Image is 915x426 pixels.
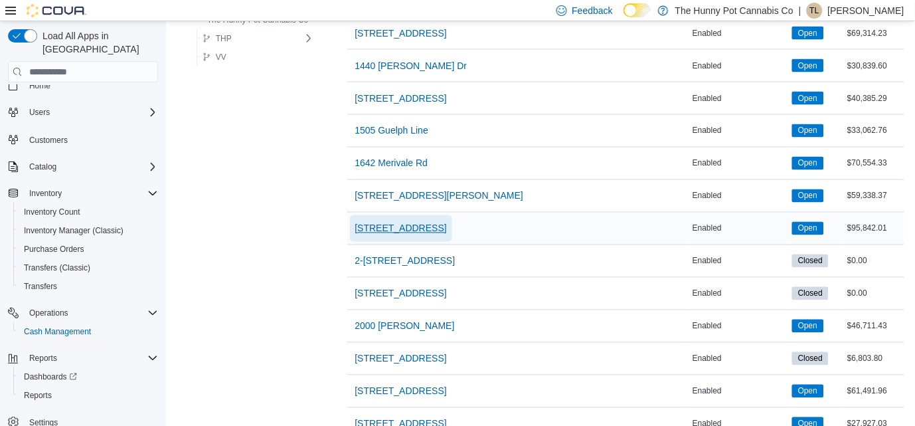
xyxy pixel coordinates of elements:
div: $69,314.23 [845,25,904,41]
p: The Hunny Pot Cannabis Co [675,3,793,19]
button: Home [3,76,163,95]
button: [STREET_ADDRESS] [350,20,452,47]
button: Inventory [3,184,163,203]
button: Catalog [3,158,163,176]
span: Transfers (Classic) [19,260,158,276]
span: Reports [19,387,158,403]
a: Cash Management [19,324,96,340]
span: Customers [29,135,68,146]
span: Catalog [29,161,56,172]
a: Transfers [19,278,62,294]
button: Users [24,104,55,120]
button: Operations [24,305,74,321]
a: Dashboards [19,369,82,385]
div: Tyler Livingston [807,3,823,19]
button: Cash Management [13,322,163,341]
span: 1505 Guelph Line [355,124,429,138]
span: Feedback [572,4,613,17]
button: [STREET_ADDRESS] [350,346,452,372]
span: Reports [29,353,57,364]
span: Catalog [24,159,158,175]
div: $30,839.60 [845,58,904,74]
span: Inventory Count [19,204,158,220]
a: Dashboards [13,368,163,386]
button: Inventory Manager (Classic) [13,221,163,240]
span: Reports [24,350,158,366]
span: Closed [798,353,823,365]
div: Enabled [690,188,790,204]
span: Closed [792,352,829,366]
button: Inventory [24,185,67,201]
button: Inventory Count [13,203,163,221]
button: Operations [3,304,163,322]
span: [STREET_ADDRESS] [355,352,447,366]
span: Home [29,80,50,91]
span: 2000 [PERSON_NAME] [355,320,455,333]
span: Open [798,190,817,202]
span: Users [24,104,158,120]
button: [STREET_ADDRESS][PERSON_NAME] [350,183,529,209]
span: Closed [798,255,823,267]
span: Open [798,320,817,332]
button: Reports [3,349,163,368]
a: Purchase Orders [19,241,90,257]
button: Catalog [24,159,62,175]
span: THP [216,33,232,44]
button: [STREET_ADDRESS] [350,85,452,112]
span: Open [798,125,817,137]
div: $6,803.80 [845,351,904,367]
div: Enabled [690,286,790,302]
span: [STREET_ADDRESS] [355,385,447,398]
button: 1505 Guelph Line [350,118,434,144]
a: Customers [24,132,73,148]
div: Enabled [690,156,790,171]
div: Enabled [690,58,790,74]
a: Reports [19,387,57,403]
div: Enabled [690,383,790,399]
span: Closed [792,255,829,268]
span: Open [798,92,817,104]
span: Operations [29,308,68,318]
span: Open [792,157,823,170]
span: TL [810,3,819,19]
span: Operations [24,305,158,321]
button: Reports [24,350,62,366]
span: Open [792,189,823,203]
span: 1642 Merivale Rd [355,157,428,170]
button: Transfers (Classic) [13,259,163,277]
span: [STREET_ADDRESS][PERSON_NAME] [355,189,524,203]
div: $0.00 [845,286,904,302]
span: Open [792,27,823,40]
div: $0.00 [845,253,904,269]
span: VV [216,52,226,62]
span: Cash Management [19,324,158,340]
button: Reports [13,386,163,405]
button: VV [197,49,232,65]
span: [STREET_ADDRESS] [355,92,447,105]
span: Home [24,77,158,94]
span: 1440 [PERSON_NAME] Dr [355,59,467,72]
img: Cova [27,4,86,17]
span: Closed [792,287,829,300]
span: Cash Management [24,326,91,337]
span: Customers [24,131,158,148]
button: Customers [3,130,163,149]
span: Inventory [24,185,158,201]
span: Open [798,158,817,169]
button: 2-[STREET_ADDRESS] [350,248,461,274]
div: Enabled [690,253,790,269]
span: Transfers [24,281,57,292]
div: $95,842.01 [845,221,904,237]
div: Enabled [690,221,790,237]
a: Home [24,78,56,94]
span: Purchase Orders [24,244,84,255]
div: Enabled [690,123,790,139]
span: [STREET_ADDRESS] [355,222,447,235]
span: Load All Apps in [GEOGRAPHIC_DATA] [37,29,158,56]
span: Inventory Manager (Classic) [24,225,124,236]
a: Inventory Manager (Classic) [19,223,129,239]
button: 2000 [PERSON_NAME] [350,313,460,340]
span: [STREET_ADDRESS] [355,287,447,300]
span: Open [798,27,817,39]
